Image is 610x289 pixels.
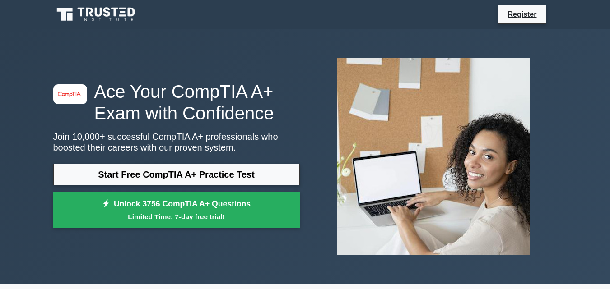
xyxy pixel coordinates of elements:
[53,164,300,185] a: Start Free CompTIA A+ Practice Test
[53,131,300,153] p: Join 10,000+ successful CompTIA A+ professionals who boosted their careers with our proven system.
[53,81,300,124] h1: Ace Your CompTIA A+ Exam with Confidence
[502,9,542,20] a: Register
[65,211,289,222] small: Limited Time: 7-day free trial!
[53,192,300,228] a: Unlock 3756 CompTIA A+ QuestionsLimited Time: 7-day free trial!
